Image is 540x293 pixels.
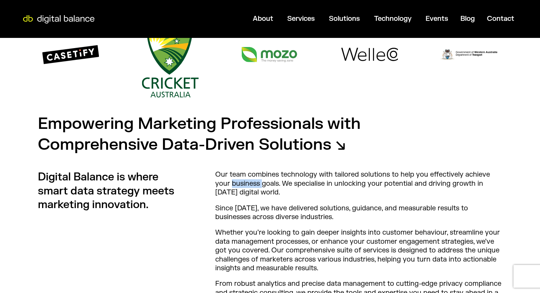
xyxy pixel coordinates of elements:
[460,14,475,23] a: Blog
[215,170,502,197] p: Our team combines technology with tailored solutions to help you effectively achieve your busines...
[487,14,514,23] a: Contact
[99,11,520,26] nav: Menu
[38,114,426,155] h2: Empowering Marketing Professionals with Comprehensive Data-Driven Solutions ↘︎
[215,228,502,273] p: Whether you’re looking to gain deeper insights into customer behaviour, streamline your data mana...
[426,14,448,23] a: Events
[30,8,111,106] div: 23 / 83
[329,14,360,23] a: Solutions
[329,8,410,106] div: 26 / 83
[215,204,502,222] p: Since [DATE], we have delivered solutions, guidance, and measurable results to businesses across ...
[38,170,177,212] h3: Digital Balance is where smart data strategy meets marketing innovation.
[130,8,211,106] div: 24 / 83
[99,11,520,26] div: Menu Toggle
[429,8,509,106] div: 27 / 83
[287,14,315,23] a: Services
[230,8,310,106] div: 25 / 83
[253,14,273,23] a: About
[374,14,412,23] a: Technology
[19,15,99,24] img: Digital Balance logo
